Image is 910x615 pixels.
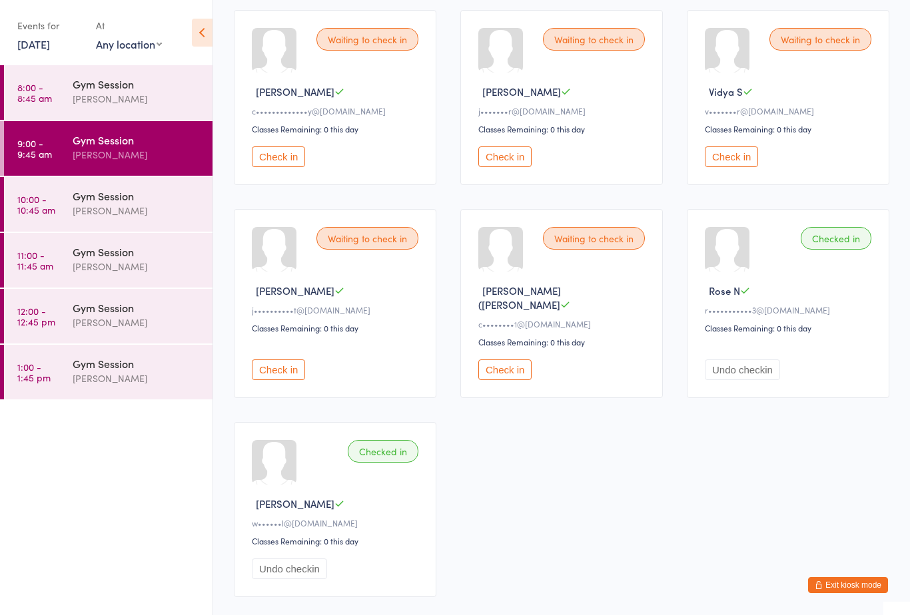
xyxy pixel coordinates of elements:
button: Undo checkin [252,558,327,579]
div: w••••••l@[DOMAIN_NAME] [252,517,422,528]
a: 1:00 -1:45 pmGym Session[PERSON_NAME] [4,345,213,399]
div: r•••••••••••3@[DOMAIN_NAME] [705,304,875,315]
div: [PERSON_NAME] [73,147,201,162]
div: j•••••••r@[DOMAIN_NAME] [478,105,649,116]
time: 11:00 - 11:45 am [17,250,53,271]
time: 8:00 - 8:45 am [17,82,52,103]
div: [PERSON_NAME] [73,259,201,274]
time: 10:00 - 10:45 am [17,194,55,215]
div: Classes Remaining: 0 this day [252,322,422,333]
div: c••••••••1@[DOMAIN_NAME] [478,318,649,329]
div: Classes Remaining: 0 this day [252,535,422,546]
div: Gym Session [73,188,201,203]
div: [PERSON_NAME] [73,371,201,386]
div: [PERSON_NAME] [73,315,201,330]
span: Vidya S [709,85,743,99]
div: c•••••••••••••y@[DOMAIN_NAME] [252,105,422,116]
div: Events for [17,15,83,37]
span: [PERSON_NAME] [256,497,334,511]
div: Gym Session [73,300,201,315]
span: Rose N [709,284,740,298]
button: Check in [478,146,532,167]
button: Check in [478,359,532,380]
div: Waiting to check in [543,28,645,51]
div: At [96,15,162,37]
div: Any location [96,37,162,51]
div: Classes Remaining: 0 this day [705,123,875,134]
div: Gym Session [73,356,201,371]
div: Classes Remaining: 0 this day [478,336,649,347]
a: 9:00 -9:45 amGym Session[PERSON_NAME] [4,121,213,176]
button: Check in [705,146,758,167]
div: Waiting to check in [543,227,645,250]
a: 8:00 -8:45 amGym Session[PERSON_NAME] [4,65,213,120]
time: 9:00 - 9:45 am [17,138,52,159]
span: [PERSON_NAME] [482,85,561,99]
span: [PERSON_NAME] [256,284,334,298]
div: Classes Remaining: 0 this day [478,123,649,134]
a: [DATE] [17,37,50,51]
button: Undo checkin [705,359,780,380]
button: Check in [252,359,305,380]
button: Check in [252,146,305,167]
div: j••••••••••t@[DOMAIN_NAME] [252,304,422,315]
div: Classes Remaining: 0 this day [705,322,875,333]
div: Gym Session [73,244,201,259]
div: Waiting to check in [769,28,871,51]
time: 12:00 - 12:45 pm [17,306,55,327]
div: Gym Session [73,77,201,91]
a: 10:00 -10:45 amGym Session[PERSON_NAME] [4,177,213,232]
div: [PERSON_NAME] [73,203,201,218]
span: [PERSON_NAME] [256,85,334,99]
a: 11:00 -11:45 amGym Session[PERSON_NAME] [4,233,213,288]
div: Checked in [801,227,871,250]
span: [PERSON_NAME] ([PERSON_NAME] [478,284,561,311]
button: Exit kiosk mode [808,577,888,593]
a: 12:00 -12:45 pmGym Session[PERSON_NAME] [4,289,213,343]
div: Waiting to check in [316,28,418,51]
div: Classes Remaining: 0 this day [252,123,422,134]
div: Waiting to check in [316,227,418,250]
div: v•••••••r@[DOMAIN_NAME] [705,105,875,116]
div: [PERSON_NAME] [73,91,201,106]
div: Gym Session [73,132,201,147]
time: 1:00 - 1:45 pm [17,361,51,383]
div: Checked in [348,440,418,463]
